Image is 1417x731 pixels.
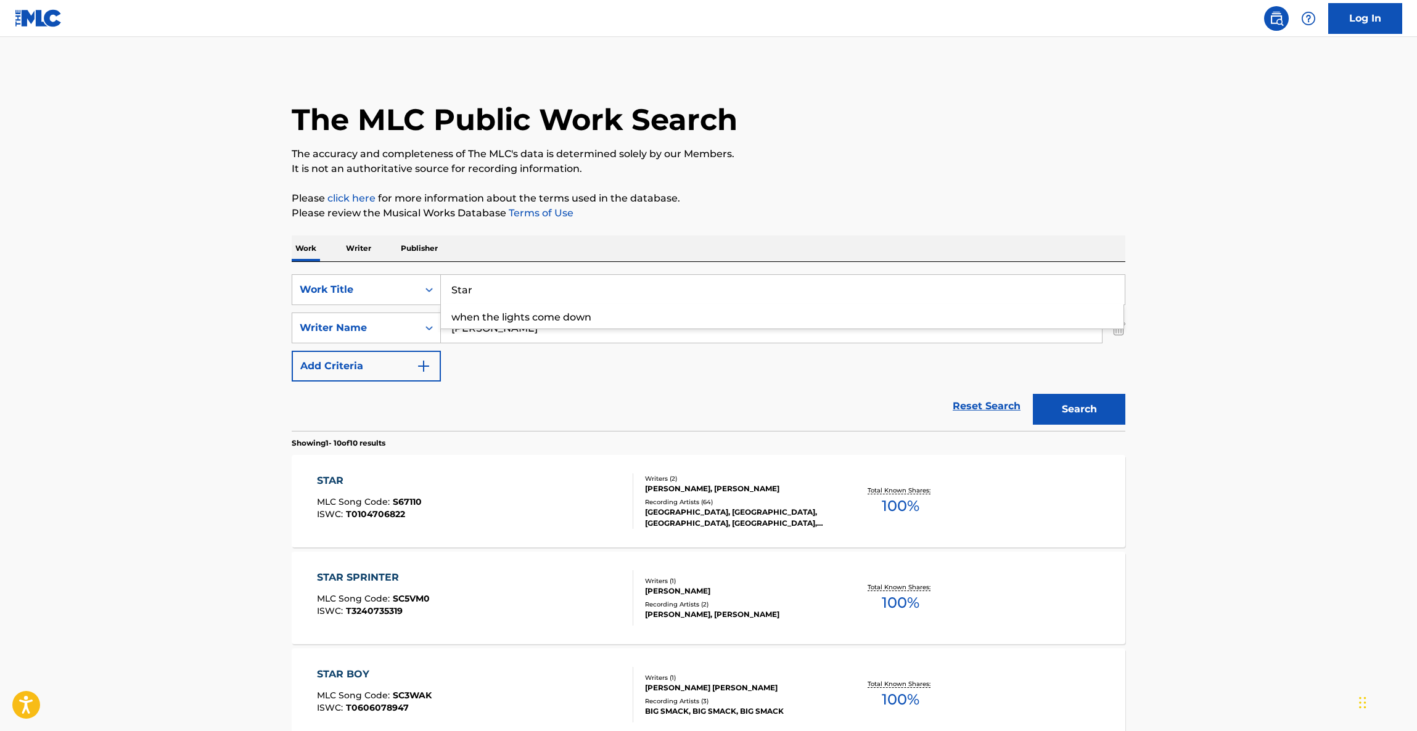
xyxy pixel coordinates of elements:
img: search [1269,11,1284,26]
span: 100 % [882,592,919,614]
a: Public Search [1264,6,1289,31]
p: Please for more information about the terms used in the database. [292,191,1125,206]
span: 100 % [882,495,919,517]
div: [GEOGRAPHIC_DATA], [GEOGRAPHIC_DATA], [GEOGRAPHIC_DATA], [GEOGRAPHIC_DATA], [GEOGRAPHIC_DATA] [645,507,831,529]
div: Writers ( 1 ) [645,576,831,586]
span: MLC Song Code : [317,593,393,604]
p: Writer [342,235,375,261]
a: Log In [1328,3,1402,34]
img: MLC Logo [15,9,62,27]
div: Recording Artists ( 64 ) [645,497,831,507]
h1: The MLC Public Work Search [292,101,737,138]
div: Writer Name [300,321,411,335]
span: MLC Song Code : [317,690,393,701]
div: STAR [317,473,422,488]
span: T3240735319 [346,605,403,616]
span: S67110 [393,496,422,507]
p: Publisher [397,235,442,261]
a: Reset Search [947,393,1027,420]
p: Please review the Musical Works Database [292,206,1125,221]
div: [PERSON_NAME], [PERSON_NAME] [645,609,831,620]
img: help [1301,11,1316,26]
span: when the lights come down [451,311,591,323]
a: STAR SPRINTERMLC Song Code:SC5VM0ISWC:T3240735319Writers (1)[PERSON_NAME]Recording Artists (2)[PE... [292,552,1125,644]
a: Terms of Use [506,207,573,219]
span: T0104706822 [346,508,405,520]
button: Search [1033,394,1125,425]
a: click here [327,192,376,204]
span: ISWC : [317,605,346,616]
div: Recording Artists ( 3 ) [645,696,831,706]
p: Total Known Shares: [868,486,934,495]
span: T0606078947 [346,702,409,713]
iframe: Chat Widget [1355,672,1417,731]
div: Work Title [300,282,411,297]
p: It is not an authoritative source for recording information. [292,161,1125,176]
span: ISWC : [317,702,346,713]
a: STARMLC Song Code:S67110ISWC:T0104706822Writers (2)[PERSON_NAME], [PERSON_NAME]Recording Artists ... [292,455,1125,547]
div: Writers ( 2 ) [645,474,831,483]
p: The accuracy and completeness of The MLC's data is determined solely by our Members. [292,147,1125,161]
div: [PERSON_NAME], [PERSON_NAME] [645,483,831,494]
img: 9d2ae6d4665cec9f34b9.svg [416,359,431,374]
div: Writers ( 1 ) [645,673,831,682]
span: SC3WAK [393,690,432,701]
div: Recording Artists ( 2 ) [645,600,831,609]
p: Showing 1 - 10 of 10 results [292,438,385,449]
div: Drag [1359,684,1366,721]
div: STAR SPRINTER [317,570,430,585]
p: Total Known Shares: [868,582,934,592]
div: [PERSON_NAME] [645,586,831,597]
form: Search Form [292,274,1125,431]
p: Total Known Shares: [868,679,934,688]
button: Add Criteria [292,351,441,382]
div: Help [1296,6,1321,31]
div: BIG SMACK, BIG SMACK, BIG SMACK [645,706,831,717]
span: ISWC : [317,508,346,520]
div: STAR BOY [317,667,432,682]
span: 100 % [882,688,919,711]
div: [PERSON_NAME] [PERSON_NAME] [645,682,831,693]
p: Work [292,235,320,261]
span: MLC Song Code : [317,496,393,507]
span: SC5VM0 [393,593,430,604]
